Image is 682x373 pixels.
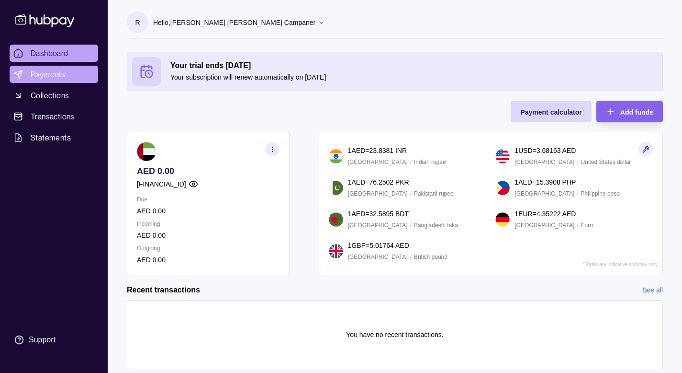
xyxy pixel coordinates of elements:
a: See all [642,285,663,295]
p: 1 USD = 3.68163 AED [514,145,576,156]
img: de [495,212,510,227]
p: 1 AED = 23.8381 INR [348,145,407,156]
p: You have no recent transactions. [346,329,443,340]
p: [FINANCIAL_ID] [137,179,186,189]
h2: Recent transactions [127,285,200,295]
p: Your subscription will renew automatically on [DATE] [170,72,658,82]
p: Philippine peso [581,188,620,199]
p: R [135,17,140,28]
p: * Rates are indicative and may vary [582,262,658,267]
a: Transactions [10,108,98,125]
p: 1 AED = 15.3908 PHP [514,177,576,187]
p: [GEOGRAPHIC_DATA] [514,220,574,231]
p: 1 AED = 32.5895 BDT [348,209,409,219]
p: / [410,252,412,262]
p: [GEOGRAPHIC_DATA] [348,220,408,231]
p: AED 0.00 [137,166,280,176]
p: 1 EUR = 4.35222 AED [514,209,576,219]
button: Add funds [596,101,663,122]
p: [GEOGRAPHIC_DATA] [348,252,408,262]
p: / [410,188,412,199]
p: Pakistani rupee [414,188,454,199]
p: [GEOGRAPHIC_DATA] [514,188,574,199]
img: pk [329,181,343,195]
span: Payment calculator [520,108,581,116]
a: Support [10,330,98,350]
p: Due [137,194,280,205]
p: [GEOGRAPHIC_DATA] [348,157,408,167]
p: British pound [414,252,447,262]
img: in [329,149,343,163]
h2: Your trial ends [DATE] [170,60,658,71]
p: AED 0.00 [137,230,280,241]
a: Dashboard [10,45,98,62]
a: Payments [10,66,98,83]
p: / [410,220,412,231]
p: Bangladeshi taka [414,220,458,231]
span: Payments [31,69,65,80]
p: Incoming [137,219,280,229]
p: [GEOGRAPHIC_DATA] [514,157,574,167]
p: Euro [581,220,593,231]
a: Statements [10,129,98,146]
p: / [577,157,578,167]
p: 1 GBP = 5.01764 AED [348,240,409,251]
img: bd [329,212,343,227]
img: ph [495,181,510,195]
button: Payment calculator [511,101,591,122]
img: gb [329,244,343,258]
span: Collections [31,90,69,101]
p: Indian rupee [414,157,446,167]
div: Support [29,335,56,345]
p: / [577,220,578,231]
p: / [577,188,578,199]
span: Add funds [620,108,653,116]
span: Transactions [31,111,75,122]
span: Statements [31,132,71,143]
p: United States dollar [581,157,631,167]
img: us [495,149,510,163]
span: Dashboard [31,47,68,59]
p: [GEOGRAPHIC_DATA] [348,188,408,199]
p: / [410,157,412,167]
p: AED 0.00 [137,206,280,216]
a: Collections [10,87,98,104]
p: 1 AED = 76.2502 PKR [348,177,409,187]
p: Hello, [PERSON_NAME] [PERSON_NAME] Campaner [153,17,315,28]
img: ae [137,142,156,161]
p: AED 0.00 [137,255,280,265]
p: Outgoing [137,243,280,254]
